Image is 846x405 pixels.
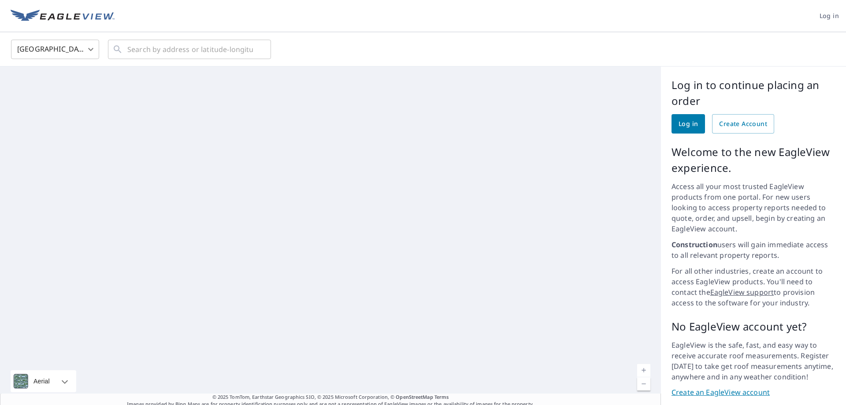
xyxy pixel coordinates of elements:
[672,387,835,398] a: Create an EagleView account
[31,370,52,392] div: Aerial
[672,144,835,176] p: Welcome to the new EagleView experience.
[637,364,650,377] a: Current Level 5, Zoom In
[127,37,253,62] input: Search by address or latitude-longitude
[212,394,449,401] span: © 2025 TomTom, Earthstar Geographics SIO, © 2025 Microsoft Corporation, ©
[672,266,835,308] p: For all other industries, create an account to access EagleView products. You'll need to contact ...
[11,10,115,23] img: EV Logo
[396,394,433,400] a: OpenStreetMap
[712,114,774,134] a: Create Account
[11,370,76,392] div: Aerial
[672,181,835,234] p: Access all your most trusted EagleView products from one portal. For new users looking to access ...
[11,37,99,62] div: [GEOGRAPHIC_DATA]
[672,114,705,134] a: Log in
[672,340,835,382] p: EagleView is the safe, fast, and easy way to receive accurate roof measurements. Register [DATE] ...
[710,287,774,297] a: EagleView support
[434,394,449,400] a: Terms
[672,77,835,109] p: Log in to continue placing an order
[719,119,767,130] span: Create Account
[672,319,835,334] p: No EagleView account yet?
[679,119,698,130] span: Log in
[820,11,839,22] span: Log in
[672,240,717,249] strong: Construction
[637,377,650,390] a: Current Level 5, Zoom Out
[672,239,835,260] p: users will gain immediate access to all relevant property reports.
